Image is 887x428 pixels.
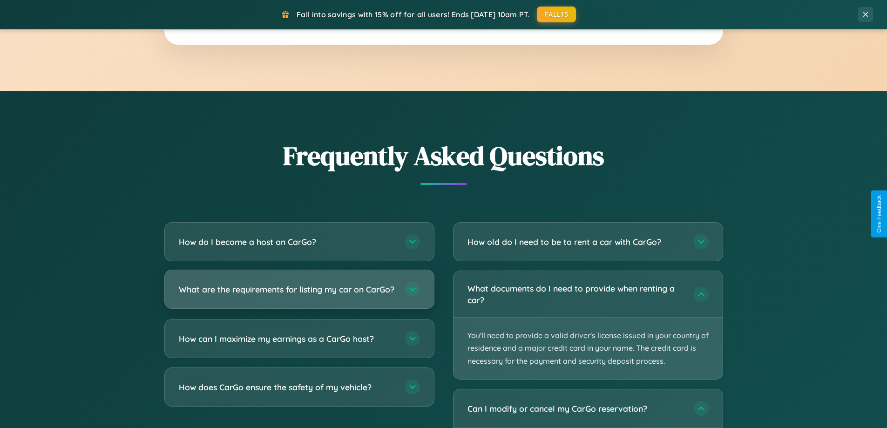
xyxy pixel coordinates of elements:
h3: How can I maximize my earnings as a CarGo host? [179,333,396,345]
button: FALL15 [537,7,576,22]
h3: How does CarGo ensure the safety of my vehicle? [179,381,396,393]
h2: Frequently Asked Questions [164,138,723,174]
span: Fall into savings with 15% off for all users! Ends [DATE] 10am PT. [297,10,530,19]
h3: What documents do I need to provide when renting a car? [467,283,684,306]
h3: What are the requirements for listing my car on CarGo? [179,284,396,295]
h3: Can I modify or cancel my CarGo reservation? [467,403,684,414]
div: Give Feedback [876,195,882,233]
h3: How do I become a host on CarGo? [179,236,396,248]
p: You'll need to provide a valid driver's license issued in your country of residence and a major c... [454,318,723,379]
h3: How old do I need to be to rent a car with CarGo? [467,236,684,248]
